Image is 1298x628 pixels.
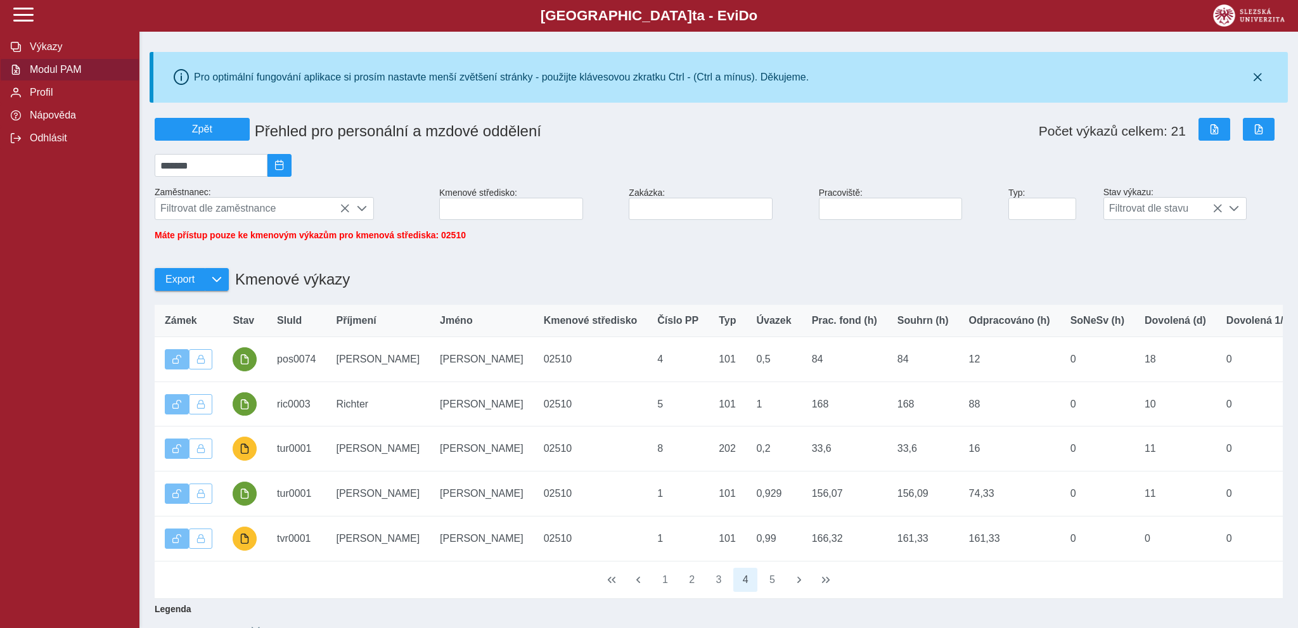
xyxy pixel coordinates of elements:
[756,315,791,326] span: Úvazek
[709,516,746,561] td: 101
[1134,426,1216,471] td: 11
[969,315,1050,326] span: Odpracováno (h)
[326,381,430,426] td: Richter
[430,426,534,471] td: [PERSON_NAME]
[802,471,887,516] td: 156,07
[1060,381,1134,426] td: 0
[1060,337,1134,382] td: 0
[233,347,257,371] button: podepsáno
[326,426,430,471] td: [PERSON_NAME]
[1134,381,1216,426] td: 10
[1003,183,1098,225] div: Typ:
[733,568,757,592] button: 4
[1134,516,1216,561] td: 0
[267,471,326,516] td: tur0001
[430,337,534,382] td: [PERSON_NAME]
[959,381,1060,426] td: 88
[692,8,697,23] span: t
[430,471,534,516] td: [PERSON_NAME]
[647,471,709,516] td: 1
[326,516,430,561] td: [PERSON_NAME]
[647,381,709,426] td: 5
[647,337,709,382] td: 4
[814,183,1003,225] div: Pracoviště:
[189,394,213,414] button: Uzamknout lze pouze výkaz, který je podepsán a schválen.
[1039,124,1186,139] span: Počet výkazů celkem: 21
[653,568,678,592] button: 1
[887,516,959,561] td: 161,33
[160,124,244,135] span: Zpět
[165,439,189,459] button: Výkaz je odemčen.
[326,471,430,516] td: [PERSON_NAME]
[267,154,292,177] button: 2025/08
[194,72,809,83] div: Pro optimální fungování aplikace si prosím nastavte menší zvětšení stránky - použijte klávesovou ...
[189,349,213,369] button: Uzamknout lze pouze výkaz, který je podepsán a schválen.
[1098,182,1288,225] div: Stav výkazu:
[534,516,648,561] td: 02510
[534,471,648,516] td: 02510
[267,426,326,471] td: tur0001
[267,381,326,426] td: ric0003
[189,529,213,549] button: Uzamknout lze pouze výkaz, který je podepsán a schválen.
[1198,118,1230,141] button: Export do Excelu
[746,337,801,382] td: 0,5
[165,349,189,369] button: Výkaz je odemčen.
[1104,198,1223,219] span: Filtrovat dle stavu
[434,183,624,225] div: Kmenové středisko:
[887,337,959,382] td: 84
[165,394,189,414] button: Výkaz je odemčen.
[887,471,959,516] td: 156,09
[26,41,129,53] span: Výkazy
[959,471,1060,516] td: 74,33
[959,337,1060,382] td: 12
[887,426,959,471] td: 33,6
[233,392,257,416] button: podepsáno
[277,315,302,326] span: SluId
[430,516,534,561] td: [PERSON_NAME]
[1060,516,1134,561] td: 0
[26,64,129,75] span: Modul PAM
[165,484,189,504] button: Výkaz je odemčen.
[150,599,1278,619] b: Legenda
[26,132,129,144] span: Odhlásit
[709,471,746,516] td: 101
[165,315,197,326] span: Zámek
[887,381,959,426] td: 168
[746,381,801,426] td: 1
[189,439,213,459] button: Uzamknout lze pouze výkaz, který je podepsán a schválen.
[707,568,731,592] button: 3
[709,381,746,426] td: 101
[233,437,257,461] button: probíhají úpravy
[1243,118,1275,141] button: Export do PDF
[1145,315,1206,326] span: Dovolená (d)
[802,426,887,471] td: 33,6
[1134,337,1216,382] td: 18
[812,315,877,326] span: Prac. fond (h)
[337,315,376,326] span: Příjmení
[233,315,254,326] span: Stav
[440,315,473,326] span: Jméno
[233,482,257,506] button: podepsáno
[534,337,648,382] td: 02510
[165,274,195,285] span: Export
[709,337,746,382] td: 101
[229,264,350,295] h1: Kmenové výkazy
[26,87,129,98] span: Profil
[647,426,709,471] td: 8
[680,568,704,592] button: 2
[267,337,326,382] td: pos0074
[709,426,746,471] td: 202
[544,315,638,326] span: Kmenové středisko
[155,268,205,291] button: Export
[233,527,257,551] button: probíhají úpravy
[1060,471,1134,516] td: 0
[250,117,819,145] h1: Přehled pro personální a mzdové oddělení
[802,337,887,382] td: 84
[1134,471,1216,516] td: 11
[959,426,1060,471] td: 16
[1213,4,1285,27] img: logo_web_su.png
[959,516,1060,561] td: 161,33
[534,426,648,471] td: 02510
[155,118,250,141] button: Zpět
[657,315,698,326] span: Číslo PP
